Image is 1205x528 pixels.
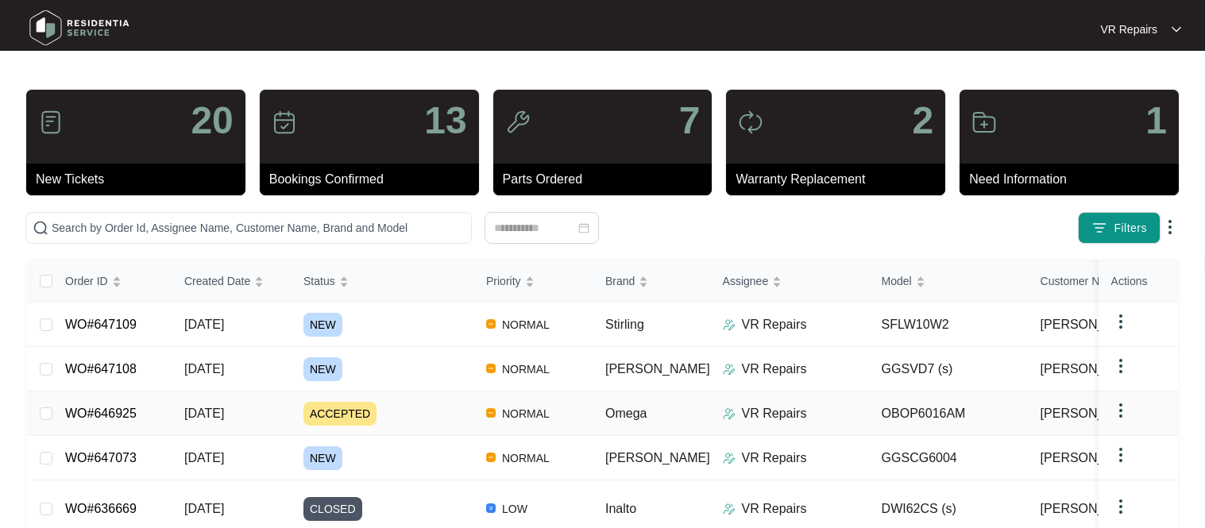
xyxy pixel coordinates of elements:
img: icon [38,110,64,135]
img: icon [738,110,763,135]
span: [PERSON_NAME]... [1041,315,1156,334]
p: Warranty Replacement [736,170,945,189]
img: Vercel Logo [486,453,496,462]
p: 13 [424,102,466,140]
a: WO#646925 [65,407,137,420]
span: NEW [303,357,342,381]
th: Created Date [172,260,291,303]
img: dropdown arrow [1111,401,1130,420]
span: NEW [303,446,342,470]
td: OBOP6016AM [869,391,1028,436]
p: New Tickets [36,170,245,189]
span: NORMAL [496,404,556,423]
th: Order ID [52,260,172,303]
img: dropdown arrow [1111,497,1130,516]
span: [PERSON_NAME] [605,362,710,376]
p: Parts Ordered [503,170,713,189]
span: NORMAL [496,315,556,334]
a: WO#636669 [65,502,137,515]
img: dropdown arrow [1172,25,1181,33]
span: Model [882,272,912,290]
span: Omega [605,407,647,420]
img: Assigner Icon [723,318,736,331]
p: 2 [912,102,933,140]
p: 20 [191,102,233,140]
p: Bookings Confirmed [269,170,479,189]
td: GGSVD7 (s) [869,347,1028,391]
a: WO#647108 [65,362,137,376]
td: GGSCG6004 [869,436,1028,480]
span: [DATE] [184,407,224,420]
img: icon [505,110,531,135]
span: NEW [303,313,342,337]
button: filter iconFilters [1078,212,1161,244]
span: [PERSON_NAME] [1041,360,1145,379]
img: dropdown arrow [1111,445,1130,464]
span: [DATE] [184,318,224,331]
span: [PERSON_NAME] [1041,499,1145,518]
th: Customer Name [1028,260,1187,303]
p: VR Repairs [742,404,807,423]
img: icon [971,110,997,135]
img: filter icon [1091,220,1107,236]
img: Vercel Logo [486,364,496,373]
img: Vercel Logo [486,503,496,513]
span: [DATE] [184,502,224,515]
p: 1 [1145,102,1167,140]
img: dropdown arrow [1111,312,1130,331]
span: [PERSON_NAME] [1041,449,1145,468]
img: search-icon [33,220,48,236]
span: [PERSON_NAME] [1041,404,1145,423]
span: Status [303,272,335,290]
th: Model [869,260,1028,303]
th: Priority [473,260,593,303]
p: Need Information [969,170,1179,189]
span: [DATE] [184,362,224,376]
span: Stirling [605,318,644,331]
p: VR Repairs [1100,21,1157,37]
img: Assigner Icon [723,363,736,376]
a: WO#647073 [65,451,137,464]
span: [PERSON_NAME] [605,451,710,464]
img: dropdown arrow [1111,356,1130,376]
span: [DATE] [184,451,224,464]
th: Assignee [710,260,869,303]
img: Assigner Icon [723,407,736,420]
span: Priority [486,272,521,290]
img: Vercel Logo [486,408,496,418]
input: Search by Order Id, Assignee Name, Customer Name, Brand and Model [52,219,465,237]
img: Assigner Icon [723,503,736,515]
th: Status [291,260,473,303]
span: Order ID [65,272,108,290]
span: Customer Name [1041,272,1122,290]
p: 7 [679,102,701,140]
span: LOW [496,499,534,518]
span: Filters [1114,220,1147,237]
td: SFLW10W2 [869,303,1028,347]
span: NORMAL [496,449,556,468]
img: icon [272,110,297,135]
img: Vercel Logo [486,319,496,329]
th: Brand [593,260,710,303]
img: dropdown arrow [1161,218,1180,237]
p: VR Repairs [742,315,807,334]
span: Inalto [605,502,636,515]
span: Brand [605,272,635,290]
a: WO#647109 [65,318,137,331]
p: VR Repairs [742,499,807,518]
span: NORMAL [496,360,556,379]
span: Assignee [723,272,769,290]
th: Actions [1099,260,1178,303]
img: residentia service logo [24,4,135,52]
img: Assigner Icon [723,452,736,464]
span: Created Date [184,272,250,290]
span: ACCEPTED [303,402,377,426]
p: VR Repairs [742,449,807,468]
span: CLOSED [303,497,362,521]
p: VR Repairs [742,360,807,379]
